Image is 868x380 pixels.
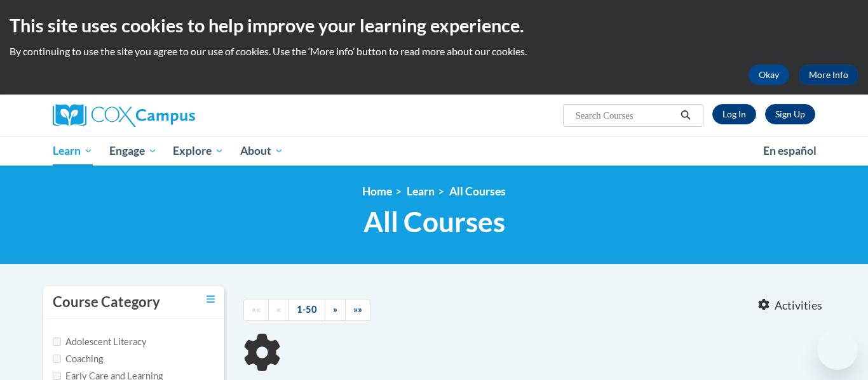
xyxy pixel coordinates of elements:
[240,143,283,159] span: About
[276,304,281,315] span: «
[232,136,292,166] a: About
[407,185,435,198] a: Learn
[749,65,789,85] button: Okay
[763,144,817,157] span: En español
[53,104,294,127] a: Cox Campus
[173,143,224,159] span: Explore
[333,304,337,315] span: »
[268,299,289,321] a: Previous
[765,104,815,124] a: Register
[53,292,160,312] h3: Course Category
[53,352,103,366] label: Coaching
[574,108,676,123] input: Search Courses
[53,355,61,363] input: Checkbox for Options
[712,104,756,124] a: Log In
[676,108,695,123] button: Search
[53,335,147,349] label: Adolescent Literacy
[10,44,858,58] p: By continuing to use the site you agree to our use of cookies. Use the ‘More info’ button to read...
[252,304,261,315] span: ««
[449,185,506,198] a: All Courses
[325,299,346,321] a: Next
[53,337,61,346] input: Checkbox for Options
[799,65,858,85] a: More Info
[10,13,858,38] h2: This site uses cookies to help improve your learning experience.
[34,136,834,166] div: Main menu
[44,136,101,166] a: Learn
[101,136,165,166] a: Engage
[243,299,269,321] a: Begining
[353,304,362,315] span: »»
[345,299,370,321] a: End
[207,292,215,306] a: Toggle collapse
[817,329,858,370] iframe: Button to launch messaging window
[165,136,232,166] a: Explore
[53,143,93,159] span: Learn
[755,138,825,164] a: En español
[109,143,157,159] span: Engage
[362,185,392,198] a: Home
[53,372,61,380] input: Checkbox for Options
[363,205,505,239] span: All Courses
[53,104,195,127] img: Cox Campus
[288,299,325,321] a: 1-50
